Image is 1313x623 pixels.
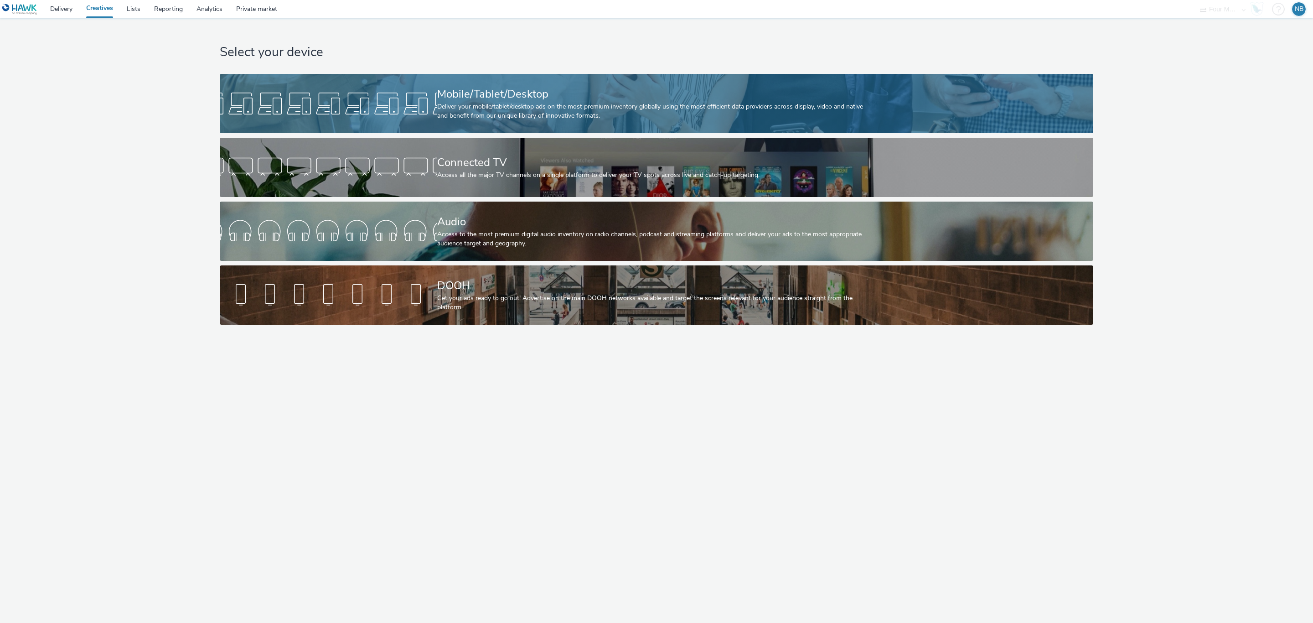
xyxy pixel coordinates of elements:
div: DOOH [437,278,872,294]
div: Access to the most premium digital audio inventory on radio channels, podcast and streaming platf... [437,230,872,249]
div: Access all the major TV channels on a single platform to deliver your TV spots across live and ca... [437,171,872,180]
img: Hawk Academy [1250,2,1264,16]
img: undefined Logo [2,4,37,15]
a: AudioAccess to the most premium digital audio inventory on radio channels, podcast and streaming ... [220,202,1093,261]
a: Mobile/Tablet/DesktopDeliver your mobile/tablet/desktop ads on the most premium inventory globall... [220,74,1093,133]
div: Audio [437,214,872,230]
a: DOOHGet your ads ready to go out! Advertise on the main DOOH networks available and target the sc... [220,265,1093,325]
div: Get your ads ready to go out! Advertise on the main DOOH networks available and target the screen... [437,294,872,312]
div: Connected TV [437,155,872,171]
a: Connected TVAccess all the major TV channels on a single platform to deliver your TV spots across... [220,138,1093,197]
h1: Select your device [220,44,1093,61]
div: Mobile/Tablet/Desktop [437,86,872,102]
div: Deliver your mobile/tablet/desktop ads on the most premium inventory globally using the most effi... [437,102,872,121]
a: Hawk Academy [1250,2,1267,16]
div: NB [1295,2,1303,16]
